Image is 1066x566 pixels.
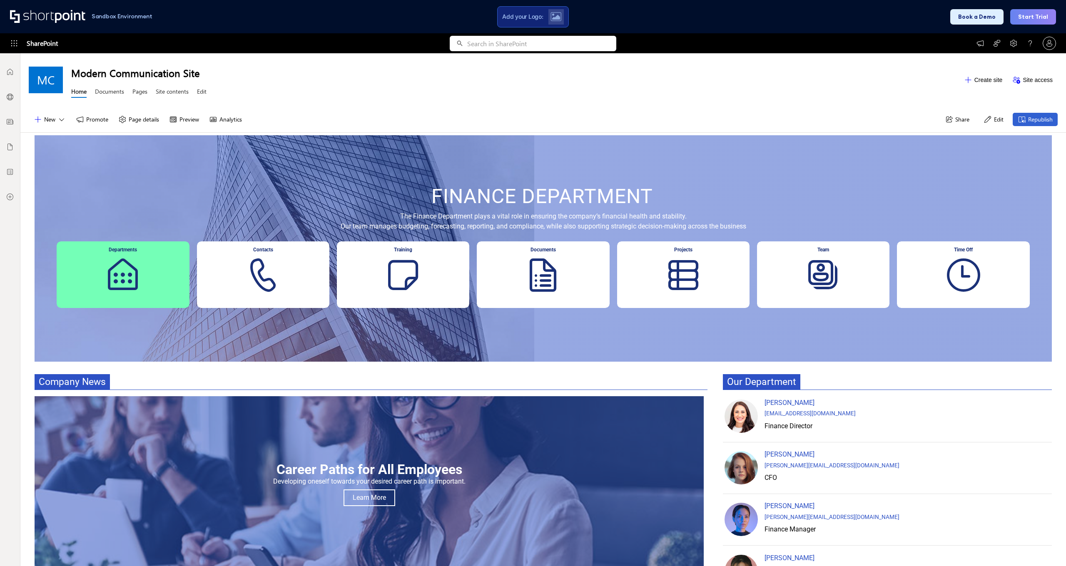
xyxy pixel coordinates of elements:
div: [PERSON_NAME][EMAIL_ADDRESS][DOMAIN_NAME] [765,513,1050,521]
div: [PERSON_NAME] [765,501,1050,511]
div: [EMAIL_ADDRESS][DOMAIN_NAME] [765,409,1050,417]
a: Documents [95,87,124,98]
div: Finance Director [765,421,1050,431]
div: Team [760,247,886,253]
div: [PERSON_NAME] [765,449,1050,459]
button: Analytics [204,113,247,126]
button: New [29,113,71,126]
div: Departments [60,247,186,253]
span: The Finance Department plays a vital role in ensuring the company’s financial health and stability. [400,212,687,220]
div: Projects [620,247,746,253]
button: Site access [1007,73,1058,87]
button: Promote [71,113,113,126]
h1: Modern Communication Site [71,66,959,79]
a: Edit [197,87,207,98]
a: Learn More [344,489,395,506]
input: Search in SharePoint [467,36,616,51]
div: CFO [765,473,1050,483]
span: FINANCE DEPARTMENT [431,184,653,208]
a: Home [71,87,87,98]
button: Edit [979,113,1009,126]
div: Developing oneself towards your desired career path is important. [68,477,670,485]
h1: Sandbox Environment [92,14,152,19]
button: Create site [959,73,1008,87]
span: Our team manages budgeting, forecasting, reporting, and compliance, while also supporting strateg... [341,222,746,230]
a: Site contents [156,87,189,98]
iframe: Chat Widget [1024,526,1066,566]
button: Preview [164,113,204,126]
span: Company News [35,374,110,390]
span: Our Department [723,374,800,390]
div: Finance Manager [765,524,1050,534]
button: Page details [113,113,164,126]
button: Start Trial [1010,9,1056,25]
span: SharePoint [27,33,58,53]
img: Upload logo [550,12,561,21]
div: Contacts [200,247,326,253]
div: Documents [480,247,606,253]
button: Share [940,113,974,126]
div: Career Paths for All Employees [68,462,670,477]
div: Time Off [900,247,1026,253]
button: Republish [1013,113,1058,126]
button: Book a Demo [950,9,1004,25]
div: Training [340,247,466,253]
div: [PERSON_NAME] [765,398,1050,408]
span: Add your Logo: [502,13,543,20]
span: MC [37,73,55,87]
div: [PERSON_NAME][EMAIL_ADDRESS][DOMAIN_NAME] [765,461,1050,469]
div: [PERSON_NAME] [765,553,1050,563]
a: Pages [132,87,147,98]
